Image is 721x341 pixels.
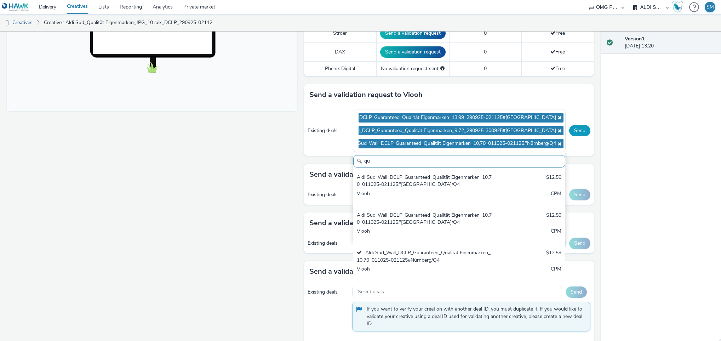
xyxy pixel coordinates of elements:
div: Viooh [357,266,492,280]
div: Viooh [357,190,492,205]
span: Aldi Sud_Wall_DCLP_Guaranteed_Qualität Eigenmarken_10,70_011025-021125#Nürnberg/Q4 [348,141,556,147]
button: Send [569,125,590,136]
div: Existing deals [308,289,349,296]
div: No validation request sent [380,65,446,72]
h3: Send a validation request to Broadsign [309,169,437,180]
div: Viooh [357,228,492,242]
input: Search...... [353,155,565,167]
img: Hawk Academy [672,1,683,13]
span: Free [550,30,565,36]
img: undefined Logo [2,3,29,12]
div: Aldi Sud_Wall_DCLP_Guaranteed_Qualität Eigenmarken_10,70_011025-021125#Nürnberg/Q4 [357,249,492,264]
a: Creative : Aldi Sud_Qualität Eigenmarken_JPG_10 sek_DCLP_290925-021125_240925#Nur [40,14,221,31]
button: Send [566,286,587,298]
div: [DATE] 13:20 [625,35,715,50]
button: Send [569,238,590,249]
span: Aldi Sud_Wall_DCLP_Guaranteed_Qualität Eigenmarken_9,72_290925-300925#[GEOGRAPHIC_DATA] [329,128,556,134]
div: Existing deals [308,240,349,247]
span: 0 [484,30,487,36]
div: Please select a deal below and click on Send to send a validation request to Phenix Digital. [440,65,445,72]
img: Advertisement preview [111,22,178,141]
div: Existing deals [308,127,349,134]
button: Send [569,189,590,200]
div: CPM [551,266,561,280]
span: Aldi Sud_Wall_DCLP_Guaranteed_Qualität Eigenmarken_13,99_290925-021125#[GEOGRAPHIC_DATA] [326,115,556,121]
h3: Send a validation request to Viooh [309,90,423,100]
div: CPM [551,190,561,205]
span: Free [550,65,565,72]
div: $12.59 [546,212,561,226]
span: 0 [484,65,487,72]
div: CPM [551,228,561,242]
div: $12.59 [546,249,561,264]
span: Free [550,49,565,55]
div: Existing deals [308,191,349,198]
span: Select deals... [358,289,387,295]
h3: Send a validation request to MyAdbooker [309,218,446,228]
img: dooh [4,19,11,27]
button: Send a validation request [380,28,446,39]
span: 0 [484,49,487,55]
span: If you want to verify your creation with another deal ID, you must duplicate it. If you would lik... [367,306,583,327]
h3: Send a validation request to Phenix Digital [309,266,449,277]
button: Send a validation request [380,46,446,58]
div: Aldi Sud_Wall_DCLP_Guaranteed_Qualität Eigenmarken_10,70_011025-021125#[GEOGRAPHIC_DATA]/Q4 [357,174,492,188]
div: SM [706,2,714,12]
td: Phenix Digital [304,61,376,76]
div: Aldi Sud_Wall_DCLP_Guaranteed_Qualität Eigenmarken_10,70_011025-021125#[GEOGRAPHIC_DATA]/Q4 [357,212,492,226]
strong: Version 1 [625,35,645,42]
div: $12.59 [546,174,561,188]
td: DAX [304,42,376,61]
td: Stroer [304,24,376,42]
a: Hawk Academy [672,1,686,13]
